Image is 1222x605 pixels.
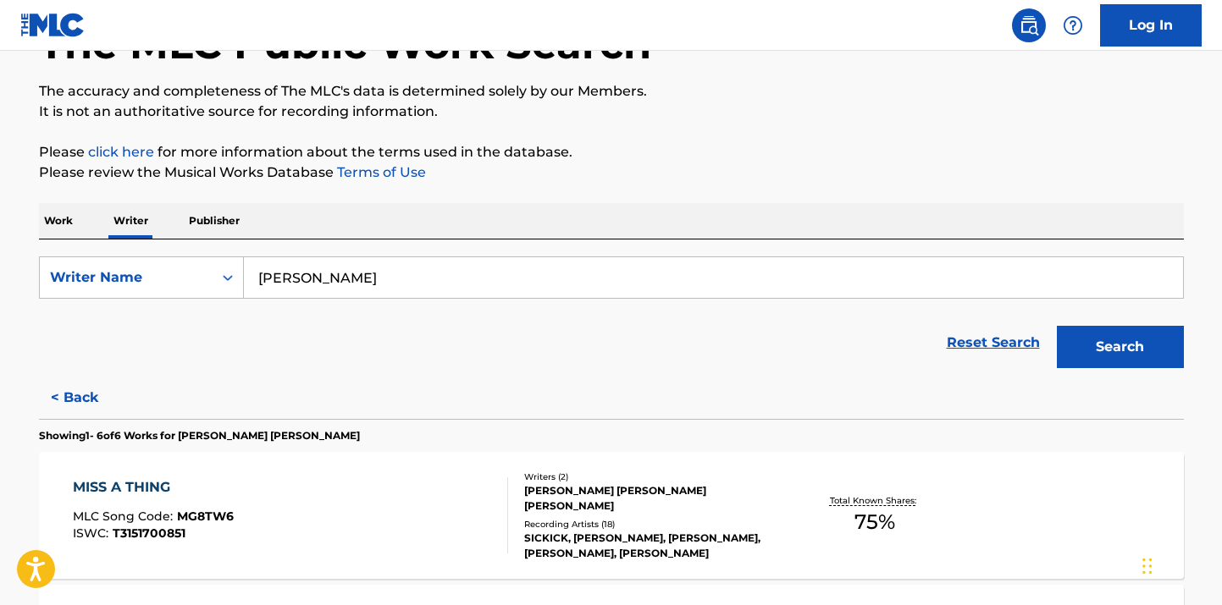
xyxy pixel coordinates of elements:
button: < Back [39,377,141,419]
div: MISS A THING [73,477,234,498]
p: Publisher [184,203,245,239]
span: T3151700851 [113,525,185,541]
a: click here [88,144,154,160]
span: ISWC : [73,525,113,541]
p: It is not an authoritative source for recording information. [39,102,1184,122]
div: Drag [1142,541,1153,591]
button: Search [1057,326,1184,368]
img: search [1019,15,1039,36]
p: Please review the Musical Works Database [39,162,1184,183]
div: Recording Artists ( 18 ) [524,518,780,531]
form: Search Form [39,256,1184,377]
span: MG8TW6 [177,509,234,524]
div: Writers ( 2 ) [524,470,780,483]
p: Total Known Shares: [830,494,921,507]
span: 75 % [854,507,895,537]
a: Log In [1100,4,1202,47]
p: Writer [108,203,153,239]
a: Terms of Use [334,164,426,180]
p: Showing 1 - 6 of 6 Works for [PERSON_NAME] [PERSON_NAME] [39,428,360,443]
p: The accuracy and completeness of The MLC's data is determined solely by our Members. [39,81,1184,102]
div: Help [1056,8,1090,42]
img: MLC Logo [20,13,86,37]
a: MISS A THINGMLC Song Code:MG8TW6ISWC:T3151700851Writers (2)[PERSON_NAME] [PERSON_NAME] [PERSON_NA... [39,452,1184,579]
iframe: Chat Widget [1137,524,1222,605]
div: Writer Name [50,267,202,288]
img: help [1063,15,1083,36]
div: [PERSON_NAME] [PERSON_NAME] [PERSON_NAME] [524,483,780,514]
span: MLC Song Code : [73,509,177,524]
a: Reset Search [938,324,1048,361]
a: Public Search [1012,8,1046,42]
p: Work [39,203,78,239]
p: Please for more information about the terms used in the database. [39,142,1184,162]
div: SICKICK, [PERSON_NAME], [PERSON_NAME], [PERSON_NAME], [PERSON_NAME] [524,531,780,561]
